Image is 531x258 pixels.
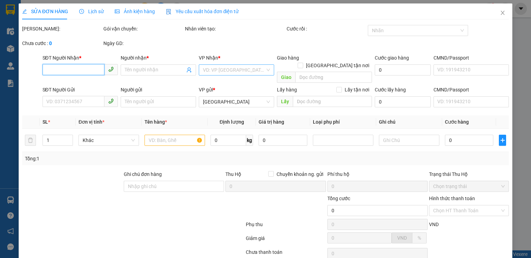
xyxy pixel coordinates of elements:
[342,86,372,94] span: Lấy tận nơi
[108,98,114,104] span: phone
[49,41,52,46] b: 0
[445,119,469,125] span: Cước hàng
[166,9,239,14] span: Yêu cầu xuất hóa đơn điện tử
[499,137,506,143] span: plus
[397,235,407,241] span: VND
[245,234,326,247] div: Giảm giá
[22,39,102,47] div: Chưa cước :
[287,25,366,33] div: Cước rồi :
[433,181,505,192] span: Chọn trạng thái
[78,119,104,125] span: Đơn vị tính
[166,9,171,15] img: icon
[274,170,326,178] span: Chuyển khoản ng. gửi
[277,72,295,83] span: Giao
[43,54,118,62] div: SĐT Người Nhận
[22,9,68,14] span: SỬA ĐƠN HÀNG
[277,96,293,107] span: Lấy
[303,62,372,69] span: [GEOGRAPHIC_DATA] tận nơi
[108,66,114,72] span: phone
[199,55,218,61] span: VP Nhận
[277,55,299,61] span: Giao hàng
[115,9,155,14] span: Ảnh kiện hàng
[25,155,205,162] div: Tổng: 1
[429,170,509,178] div: Trạng thái Thu Hộ
[493,3,512,23] button: Close
[434,86,509,94] div: CMND/Passport
[25,135,36,146] button: delete
[375,55,409,61] label: Cước giao hàng
[375,87,406,92] label: Cước lấy hàng
[103,39,183,47] div: Ngày GD:
[43,86,118,94] div: SĐT Người Gửi
[434,54,509,62] div: CMND/Passport
[293,96,372,107] input: Dọc đường
[220,119,244,125] span: Định lượng
[121,86,196,94] div: Người gửi
[259,119,284,125] span: Giá trị hàng
[429,196,475,201] label: Hình thức thanh toán
[375,96,431,107] input: Cước lấy hàng
[277,87,297,92] span: Lấy hàng
[43,119,48,125] span: SL
[418,235,421,241] span: %
[499,135,506,146] button: plus
[376,115,442,129] th: Ghi chú
[245,221,326,233] div: Phụ thu
[199,86,274,94] div: VP gửi
[185,25,285,33] div: Nhân viên tạo:
[115,9,120,14] span: picture
[124,181,224,192] input: Ghi chú đơn hàng
[327,170,428,181] div: Phí thu hộ
[246,135,253,146] span: kg
[79,9,84,14] span: clock-circle
[225,171,241,177] span: Thu Hộ
[310,115,376,129] th: Loại phụ phí
[295,72,372,83] input: Dọc đường
[103,25,183,33] div: Gói vận chuyển:
[500,10,505,16] span: close
[203,97,270,107] span: Thủ Đức
[145,119,167,125] span: Tên hàng
[83,135,135,145] span: Khác
[145,135,205,146] input: VD: Bàn, Ghế
[79,9,104,14] span: Lịch sử
[22,9,27,14] span: edit
[327,196,350,201] span: Tổng cước
[375,64,431,75] input: Cước giao hàng
[186,67,192,73] span: user-add
[124,171,162,177] label: Ghi chú đơn hàng
[121,54,196,62] div: Người nhận
[429,222,439,227] span: VND
[22,25,102,33] div: [PERSON_NAME]:
[379,135,439,146] input: Ghi Chú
